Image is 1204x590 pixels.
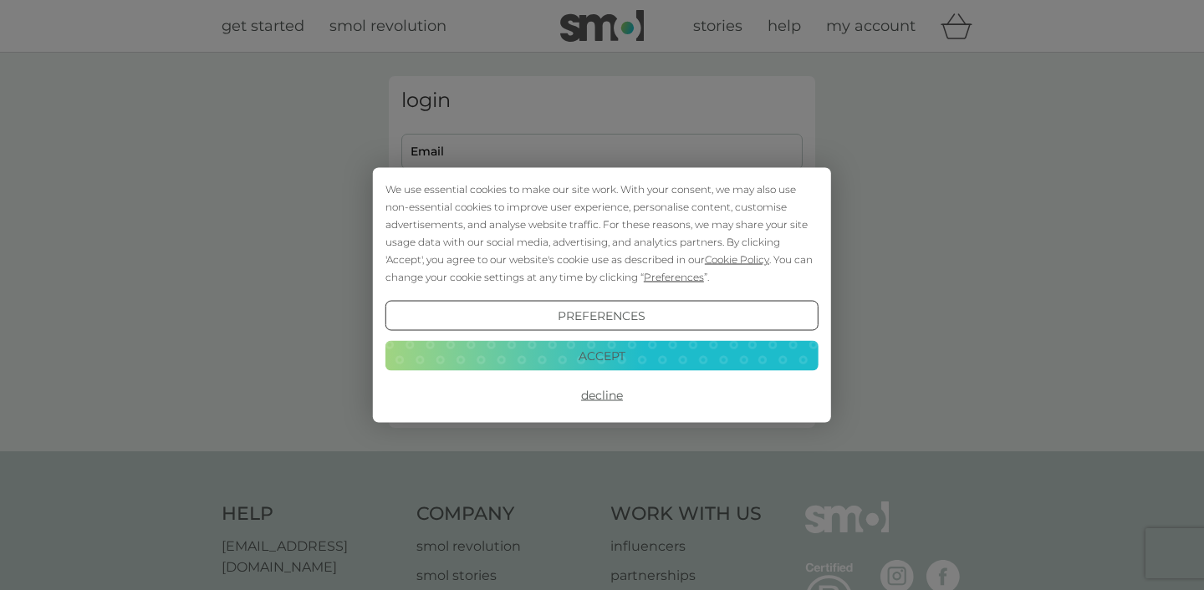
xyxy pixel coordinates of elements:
[385,380,819,410] button: Decline
[385,181,819,286] div: We use essential cookies to make our site work. With your consent, we may also use non-essential ...
[705,253,769,266] span: Cookie Policy
[644,271,704,283] span: Preferences
[385,301,819,331] button: Preferences
[373,168,831,423] div: Cookie Consent Prompt
[385,340,819,370] button: Accept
